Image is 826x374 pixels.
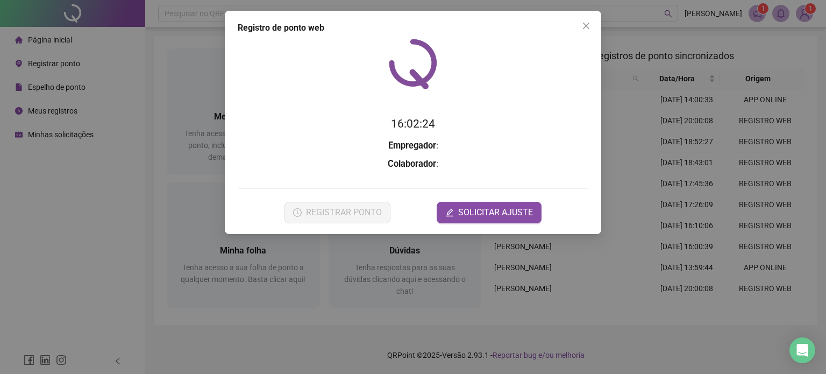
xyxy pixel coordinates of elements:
span: edit [445,208,454,217]
strong: Empregador [388,140,436,151]
span: SOLICITAR AJUSTE [458,206,533,219]
div: Open Intercom Messenger [789,337,815,363]
button: Close [578,17,595,34]
h3: : [238,157,588,171]
button: REGISTRAR PONTO [284,202,390,223]
span: close [582,22,590,30]
strong: Colaborador [388,159,436,169]
time: 16:02:24 [391,117,435,130]
h3: : [238,139,588,153]
div: Registro de ponto web [238,22,588,34]
button: editSOLICITAR AJUSTE [437,202,542,223]
img: QRPoint [389,39,437,89]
